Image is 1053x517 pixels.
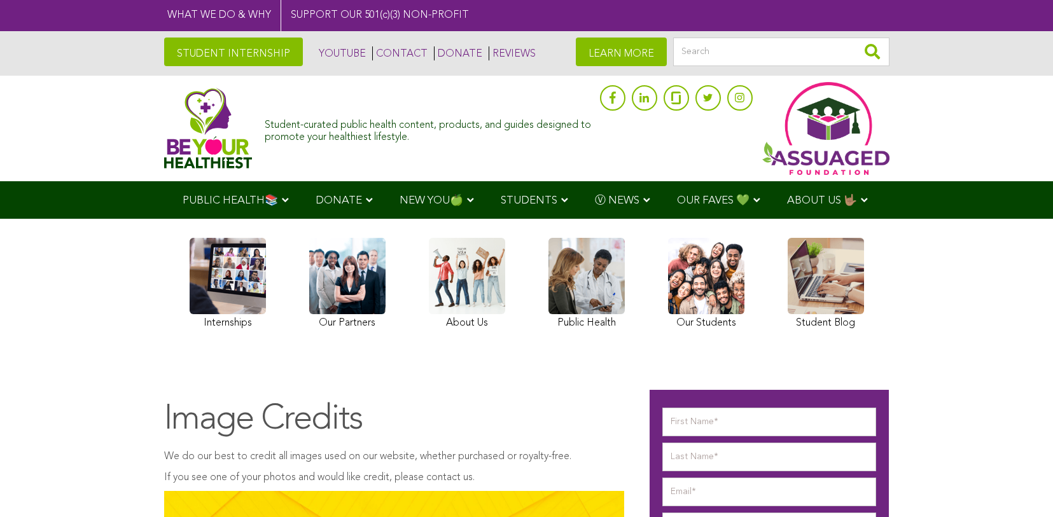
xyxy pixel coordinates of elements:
[762,82,889,175] img: Assuaged App
[434,46,482,60] a: DONATE
[595,195,639,206] span: Ⓥ NEWS
[673,38,889,66] input: Search
[576,38,667,66] a: LEARN MORE
[164,38,303,66] a: STUDENT INTERNSHIP
[489,46,536,60] a: REVIEWS
[164,471,625,485] p: If you see one of your photos and would like credit, please contact us.
[671,92,680,104] img: glassdoor
[400,195,463,206] span: NEW YOU🍏
[164,450,625,464] p: We do our best to credit all images used on our website, whether purchased or royalty-free.
[316,46,366,60] a: YOUTUBE
[501,195,557,206] span: STUDENTS
[677,195,750,206] span: OUR FAVES 💚
[662,443,876,471] input: Last Name*
[372,46,428,60] a: CONTACT
[183,195,278,206] span: PUBLIC HEALTH📚
[662,408,876,436] input: First Name*
[265,113,593,144] div: Student-curated public health content, products, and guides designed to promote your healthiest l...
[316,195,362,206] span: DONATE
[164,181,889,219] div: Navigation Menu
[662,478,876,506] input: Email*
[164,88,253,169] img: Assuaged
[989,456,1053,517] iframe: Chat Widget
[787,195,857,206] span: ABOUT US 🤟🏽
[164,399,625,441] h1: Image Credits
